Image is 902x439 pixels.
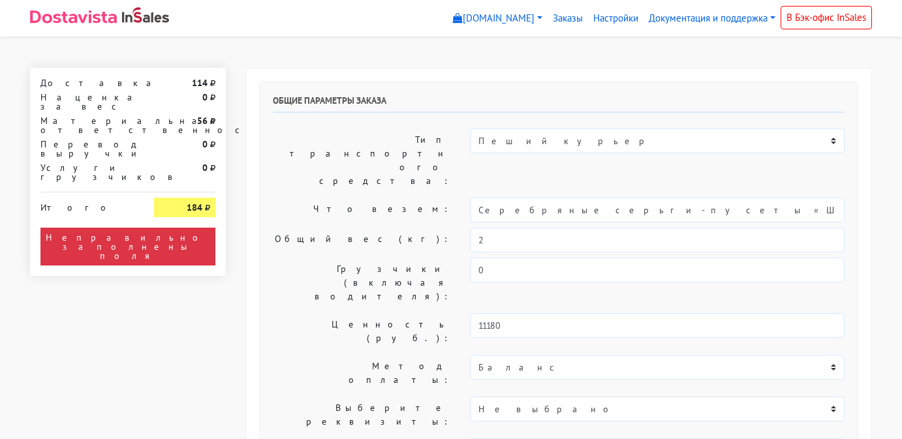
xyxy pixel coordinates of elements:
strong: 0 [202,91,208,103]
label: Общий вес (кг): [263,228,460,252]
label: Выберите реквизиты: [263,397,460,433]
label: Грузчики (включая водителя): [263,258,460,308]
a: Заказы [548,6,588,31]
strong: 184 [187,202,202,213]
div: Перевод выручки [31,140,144,158]
img: Dostavista - срочная курьерская служба доставки [30,10,117,23]
img: InSales [122,7,169,23]
strong: 114 [192,77,208,89]
strong: 0 [202,162,208,174]
div: Материальная ответственность [31,116,144,134]
label: Тип транспортного средства: [263,129,460,192]
a: Документация и поддержка [644,6,781,31]
div: Доставка [31,78,144,87]
div: Услуги грузчиков [31,163,144,181]
h6: Общие параметры заказа [273,95,845,113]
label: Ценность (руб.): [263,313,460,350]
strong: 56 [197,115,208,127]
div: Итого [40,198,134,212]
strong: 0 [202,138,208,150]
a: [DOMAIN_NAME] [448,6,548,31]
a: В Бэк-офис InSales [781,6,872,29]
label: Что везем: [263,198,460,222]
label: Метод оплаты: [263,355,460,391]
div: Наценка за вес [31,93,144,111]
a: Настройки [588,6,644,31]
div: Неправильно заполнены поля [40,228,215,265]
